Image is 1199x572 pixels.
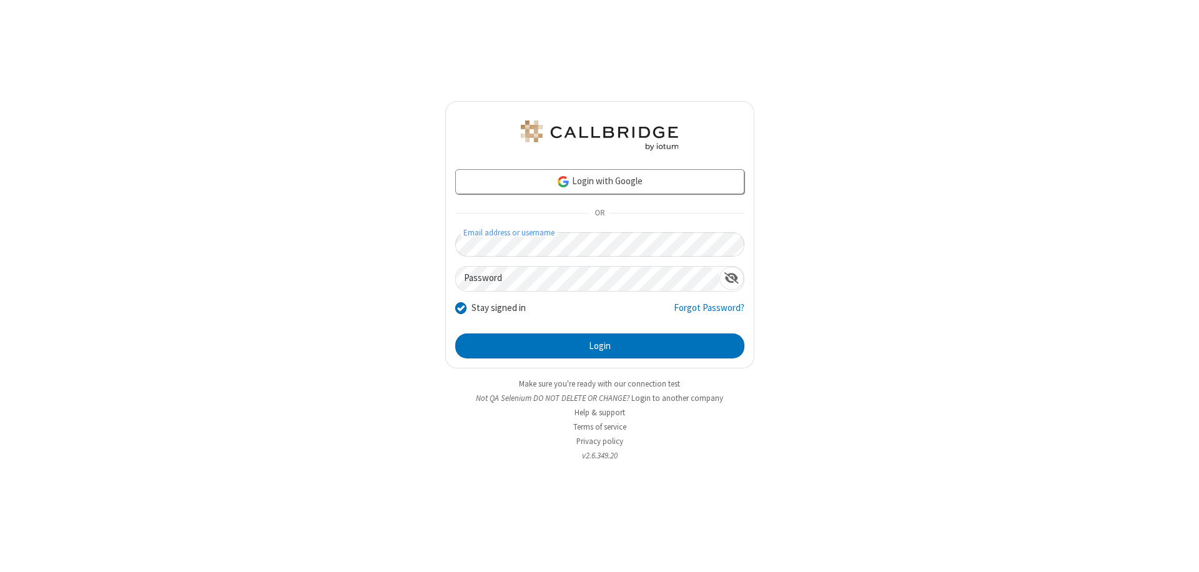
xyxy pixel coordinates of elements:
a: Make sure you're ready with our connection test [519,378,680,389]
div: Show password [719,267,744,290]
li: v2.6.349.20 [445,450,754,461]
a: Forgot Password? [674,301,744,325]
a: Privacy policy [576,436,623,446]
a: Help & support [575,407,625,418]
input: Password [456,267,719,291]
a: Terms of service [573,422,626,432]
input: Email address or username [455,232,744,257]
span: OR [590,205,609,222]
img: QA Selenium DO NOT DELETE OR CHANGE [518,121,681,150]
button: Login to another company [631,392,723,404]
label: Stay signed in [471,301,526,315]
a: Login with Google [455,169,744,194]
img: google-icon.png [556,175,570,189]
button: Login [455,333,744,358]
li: Not QA Selenium DO NOT DELETE OR CHANGE? [445,392,754,404]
